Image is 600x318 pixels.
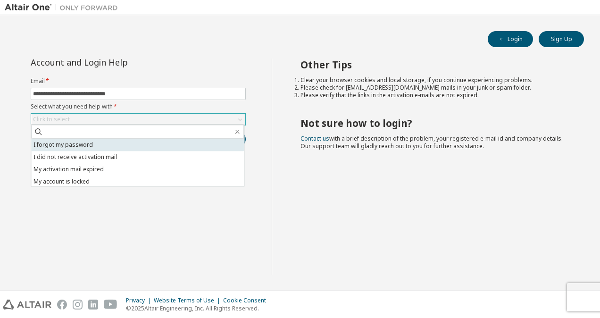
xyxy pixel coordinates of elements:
[88,300,98,310] img: linkedin.svg
[488,31,533,47] button: Login
[300,117,567,129] h2: Not sure how to login?
[126,304,272,312] p: © 2025 Altair Engineering, Inc. All Rights Reserved.
[154,297,223,304] div: Website Terms of Use
[300,134,329,142] a: Contact us
[31,59,203,66] div: Account and Login Help
[300,84,567,92] li: Please check for [EMAIL_ADDRESS][DOMAIN_NAME] mails in your junk or spam folder.
[104,300,117,310] img: youtube.svg
[5,3,123,12] img: Altair One
[57,300,67,310] img: facebook.svg
[223,297,272,304] div: Cookie Consent
[3,300,51,310] img: altair_logo.svg
[31,77,246,85] label: Email
[73,300,83,310] img: instagram.svg
[31,114,245,125] div: Click to select
[31,103,246,110] label: Select what you need help with
[126,297,154,304] div: Privacy
[33,116,70,123] div: Click to select
[300,76,567,84] li: Clear your browser cookies and local storage, if you continue experiencing problems.
[31,139,244,151] li: I forgot my password
[300,134,563,150] span: with a brief description of the problem, your registered e-mail id and company details. Our suppo...
[300,59,567,71] h2: Other Tips
[539,31,584,47] button: Sign Up
[300,92,567,99] li: Please verify that the links in the activation e-mails are not expired.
